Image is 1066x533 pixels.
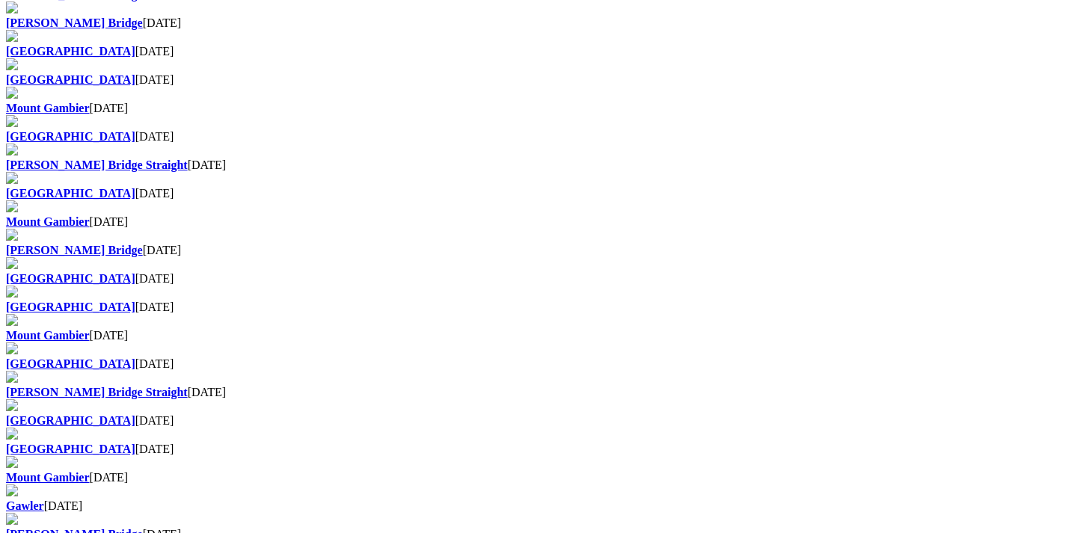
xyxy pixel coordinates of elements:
a: [PERSON_NAME] Bridge Straight [6,158,188,171]
div: [DATE] [6,301,1060,314]
img: file-red.svg [6,257,18,269]
a: [GEOGRAPHIC_DATA] [6,357,135,370]
img: file-red.svg [6,115,18,127]
a: [PERSON_NAME] Bridge [6,244,143,256]
a: [GEOGRAPHIC_DATA] [6,130,135,143]
img: file-red.svg [6,200,18,212]
img: file-red.svg [6,428,18,440]
a: Mount Gambier [6,215,90,228]
div: [DATE] [6,158,1060,172]
div: [DATE] [6,499,1060,513]
a: [GEOGRAPHIC_DATA] [6,443,135,455]
img: file-red.svg [6,144,18,155]
img: file-red.svg [6,314,18,326]
img: file-red.svg [6,371,18,383]
a: [PERSON_NAME] Bridge [6,16,143,29]
img: file-red.svg [6,229,18,241]
div: [DATE] [6,215,1060,229]
img: file-red.svg [6,58,18,70]
div: [DATE] [6,272,1060,286]
a: Mount Gambier [6,102,90,114]
a: Mount Gambier [6,471,90,484]
img: file-red.svg [6,30,18,42]
a: [GEOGRAPHIC_DATA] [6,45,135,58]
img: file-red.svg [6,342,18,354]
div: [DATE] [6,471,1060,484]
img: file-red.svg [6,513,18,525]
img: file-red.svg [6,87,18,99]
a: [PERSON_NAME] Bridge Straight [6,386,188,398]
div: [DATE] [6,16,1060,30]
div: [DATE] [6,244,1060,257]
img: file-red.svg [6,1,18,13]
div: [DATE] [6,414,1060,428]
a: [GEOGRAPHIC_DATA] [6,301,135,313]
a: [GEOGRAPHIC_DATA] [6,414,135,427]
img: file-red.svg [6,484,18,496]
div: [DATE] [6,329,1060,342]
div: [DATE] [6,386,1060,399]
img: file-red.svg [6,456,18,468]
a: [GEOGRAPHIC_DATA] [6,73,135,86]
div: [DATE] [6,443,1060,456]
div: [DATE] [6,102,1060,115]
a: Mount Gambier [6,329,90,342]
div: [DATE] [6,45,1060,58]
div: [DATE] [6,130,1060,144]
a: Gawler [6,499,44,512]
a: [GEOGRAPHIC_DATA] [6,187,135,200]
img: file-red.svg [6,399,18,411]
div: [DATE] [6,73,1060,87]
img: file-red.svg [6,286,18,298]
div: [DATE] [6,187,1060,200]
div: [DATE] [6,357,1060,371]
a: [GEOGRAPHIC_DATA] [6,272,135,285]
img: file-red.svg [6,172,18,184]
